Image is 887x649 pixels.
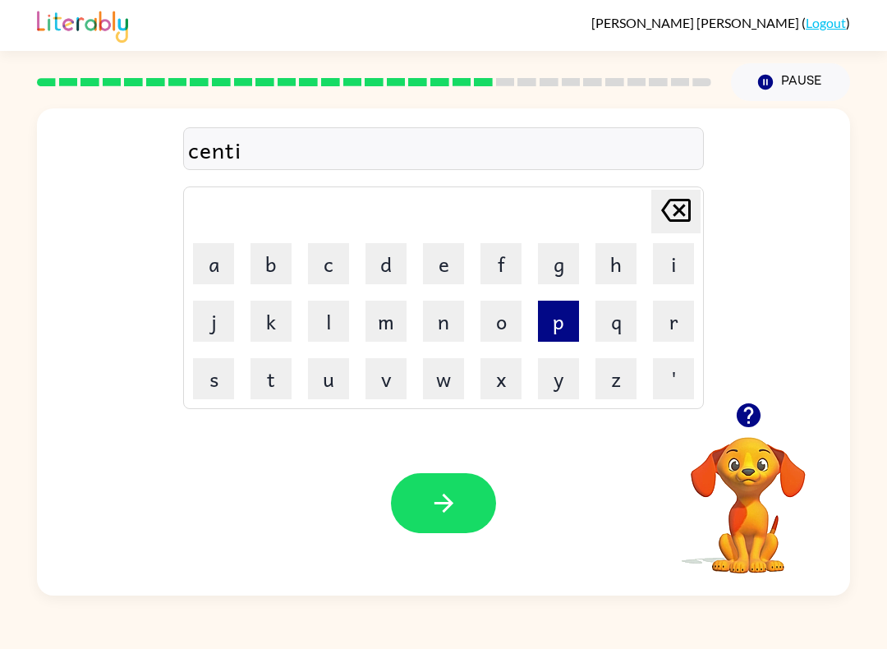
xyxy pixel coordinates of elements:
video: Your browser must support playing .mp4 files to use Literably. Please try using another browser. [666,412,830,576]
button: a [193,243,234,284]
button: e [423,243,464,284]
button: m [365,301,407,342]
button: s [193,358,234,399]
button: y [538,358,579,399]
button: j [193,301,234,342]
button: f [480,243,522,284]
button: g [538,243,579,284]
button: v [365,358,407,399]
img: Literably [37,7,128,43]
button: i [653,243,694,284]
button: u [308,358,349,399]
button: h [595,243,637,284]
button: Pause [731,63,850,101]
button: b [250,243,292,284]
button: z [595,358,637,399]
button: k [250,301,292,342]
div: ( ) [591,15,850,30]
span: [PERSON_NAME] [PERSON_NAME] [591,15,802,30]
button: t [250,358,292,399]
button: n [423,301,464,342]
button: l [308,301,349,342]
button: q [595,301,637,342]
button: w [423,358,464,399]
a: Logout [806,15,846,30]
button: p [538,301,579,342]
button: c [308,243,349,284]
button: o [480,301,522,342]
button: x [480,358,522,399]
button: ' [653,358,694,399]
button: r [653,301,694,342]
button: d [365,243,407,284]
div: centi [188,132,699,167]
